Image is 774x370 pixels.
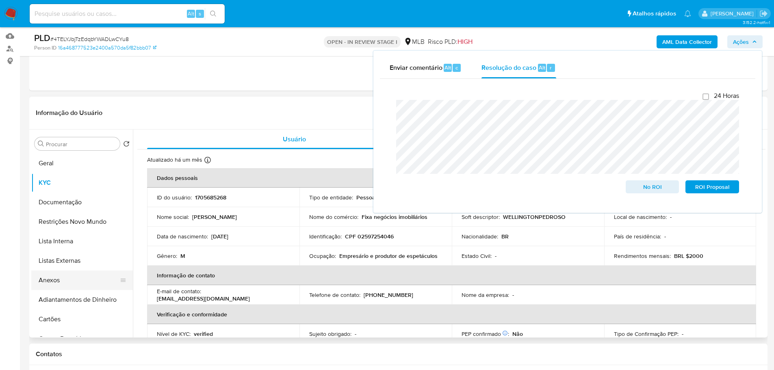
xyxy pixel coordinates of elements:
p: Local de nascimento : [614,213,667,221]
p: Tipo de entidade : [309,194,353,201]
button: search-icon [205,8,221,19]
button: Ações [727,35,763,48]
p: Atualizado há um mês [147,156,202,164]
p: WELLINGTONPEDROSO [503,213,566,221]
p: CPF 02597254046 [345,233,394,240]
p: - [682,330,683,338]
th: Informação de contato [147,266,756,285]
span: Usuário [283,134,306,144]
b: Person ID [34,44,56,52]
span: s [199,10,201,17]
p: País de residência : [614,233,661,240]
button: AML Data Collector [657,35,718,48]
p: verified [194,330,213,338]
span: # 4TELYJbjTzEdqbYWADLwCYu8 [50,35,129,43]
p: Soft descriptor : [462,213,500,221]
button: Procurar [38,141,44,147]
a: Sair [759,9,768,18]
button: Cartões [31,309,133,329]
p: - [664,233,666,240]
p: Pessoa [356,194,375,201]
p: [EMAIL_ADDRESS][DOMAIN_NAME] [157,295,250,302]
h1: Informação do Usuário [36,109,102,117]
button: Documentação [31,193,133,212]
p: Data de nascimento : [157,233,208,240]
p: Nível de KYC : [157,330,191,338]
p: Nacionalidade : [462,233,498,240]
b: PLD [34,31,50,44]
span: ROI Proposal [691,181,733,193]
p: [PERSON_NAME] [192,213,237,221]
span: Enviar comentário [390,63,442,72]
p: [PHONE_NUMBER] [364,291,413,299]
span: Alt [188,10,194,17]
button: Lista Interna [31,232,133,251]
button: ROI Proposal [685,180,739,193]
p: - [512,291,514,299]
input: Pesquise usuários ou casos... [30,9,225,19]
p: PEP confirmado : [462,330,509,338]
p: Tipo de Confirmação PEP : [614,330,679,338]
b: AML Data Collector [662,35,712,48]
button: Geral [31,154,133,173]
button: No ROI [626,180,679,193]
th: Dados pessoais [147,168,756,188]
th: Verificação e conformidade [147,305,756,324]
p: - [355,330,356,338]
button: Listas Externas [31,251,133,270]
span: Alt [539,64,545,71]
p: M [180,252,185,260]
span: Risco PLD: [428,37,473,46]
p: Não [512,330,523,338]
p: Empresário e produtor de espetáculos [339,252,438,260]
span: r [550,64,552,71]
p: BR [501,233,509,240]
p: OPEN - IN REVIEW STAGE I [324,36,401,48]
span: Resolução do caso [481,63,536,72]
button: Adiantamentos de Dinheiro [31,290,133,309]
button: Restrições Novo Mundo [31,212,133,232]
p: Identificação : [309,233,342,240]
span: Alt [444,64,451,71]
button: Contas Bancárias [31,329,133,348]
p: Nome da empresa : [462,291,509,299]
span: c [455,64,458,71]
button: Retornar ao pedido padrão [123,141,130,149]
a: Notificações [684,10,691,17]
p: Fixa negócios imobiliários [362,213,427,221]
span: Atalhos rápidos [633,9,676,18]
button: Anexos [31,270,126,290]
p: Estado Civil : [462,252,492,260]
span: Ações [733,35,749,48]
div: MLB [404,37,425,46]
h1: Contatos [36,350,761,358]
p: Sujeito obrigado : [309,330,351,338]
span: HIGH [457,37,473,46]
span: 24 Horas [714,92,739,100]
p: ID do usuário : [157,194,192,201]
p: Rendimentos mensais : [614,252,671,260]
p: - [495,252,496,260]
p: [DATE] [211,233,228,240]
p: Telefone de contato : [309,291,360,299]
p: lucas.portella@mercadolivre.com [711,10,757,17]
a: 16a468777523e2400a570da5f82bbb07 [58,44,156,52]
p: Nome do comércio : [309,213,358,221]
button: KYC [31,173,133,193]
p: Gênero : [157,252,177,260]
p: Nome social : [157,213,189,221]
p: - [670,213,672,221]
span: No ROI [631,181,674,193]
p: E-mail de contato : [157,288,201,295]
input: Procurar [46,141,117,148]
p: Ocupação : [309,252,336,260]
input: 24 Horas [702,93,709,100]
p: 1705685268 [195,194,226,201]
span: 3.152.2-hotfix-1 [743,19,770,26]
p: BRL $2000 [674,252,703,260]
